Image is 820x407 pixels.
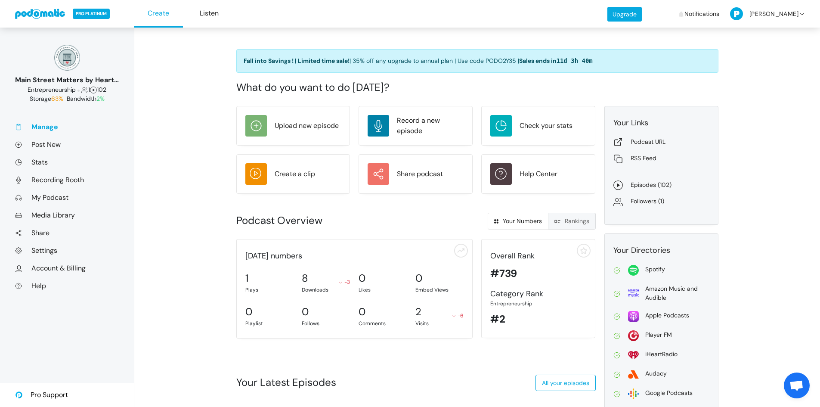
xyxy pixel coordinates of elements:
div: Your Links [613,117,709,129]
div: 8 [302,270,308,286]
span: Followers [81,86,88,93]
div: Category Rank [490,288,586,300]
a: Settings [15,246,119,255]
div: [DATE] numbers [241,250,468,262]
a: Episodes (102) [613,180,709,190]
a: Rankings [548,213,596,230]
a: Create a clip [245,163,341,185]
div: Check your stats [520,121,572,131]
div: -6 [452,312,464,320]
div: Apple Podcasts [645,311,689,320]
div: 0 [359,304,365,320]
a: Spotify [613,265,709,276]
a: Manage [15,122,119,131]
a: Post New [15,140,119,149]
a: Apple Podcasts [613,311,709,322]
span: Sales ends in [519,57,593,65]
div: iHeartRadio [645,350,678,359]
a: Media Library [15,211,119,220]
a: Share podcast [368,163,464,185]
div: Spotify [645,265,665,274]
div: 2 [415,304,421,320]
img: 150x150_17130234.png [54,45,80,71]
a: My Podcast [15,193,119,202]
div: Amazon Music and Audible [645,284,709,302]
a: Check your stats [490,115,586,137]
div: Open chat [784,373,810,398]
a: Listen [185,0,234,28]
a: Upload new episode [245,115,341,137]
a: Audacy [613,369,709,380]
a: Create [134,0,183,28]
a: iHeartRadio [613,350,709,360]
div: 0 [359,270,365,286]
div: Downloads [302,286,350,294]
img: i_heart_radio-0fea502c98f50158959bea423c94b18391c60ffcc3494be34c3ccd60b54f1ade.svg [628,350,639,360]
div: Player FM [645,330,672,339]
div: Entrepreneurship [490,300,586,308]
div: Follows [302,320,350,327]
img: spotify-814d7a4412f2fa8a87278c8d4c03771221523d6a641bdc26ea993aaf80ac4ffe.svg [628,265,639,276]
a: Help Center [490,163,586,185]
img: apple-26106266178e1f815f76c7066005aa6211188c2910869e7447b8cdd3a6512788.svg [628,311,639,322]
div: 0 [415,270,422,286]
div: Your Directories [613,245,709,256]
a: Podcast URL [613,137,709,147]
a: Fall into Savings ! | Limited time sale!| 35% off any upgrade to annual plan | Use code PODO2Y35 ... [236,49,718,73]
a: Recording Booth [15,175,119,184]
div: #2 [490,311,586,327]
a: Record a new episode [368,115,464,137]
div: Share podcast [397,169,443,179]
div: Comments [359,320,407,327]
div: 1 102 [15,85,119,94]
span: Episodes [90,86,97,93]
div: Main Street Matters by Heart on [GEOGRAPHIC_DATA] [15,75,119,85]
div: Upload new episode [275,121,339,131]
div: Podcast Overview [236,213,412,228]
a: Stats [15,158,119,167]
span: Bandwidth [67,95,105,103]
span: 2% [96,95,105,103]
img: audacy-5d0199fadc8dc77acc7c395e9e27ef384d0cbdead77bf92d3603ebf283057071.svg [628,369,639,380]
strong: Fall into Savings ! | Limited time sale! [244,57,350,65]
a: Followers (1) [613,197,709,206]
a: Your Numbers [488,213,548,230]
div: Visits [415,320,464,327]
a: Pro Support [15,383,68,407]
div: Audacy [645,369,667,378]
span: [PERSON_NAME] [749,1,798,27]
div: #739 [490,266,586,281]
div: Create a clip [275,169,315,179]
span: PRO PLATINUM [73,9,110,19]
span: Storage [30,95,65,103]
div: Plays [245,286,294,294]
span: Notifications [684,1,719,27]
img: google-2dbf3626bd965f54f93204bbf7eeb1470465527e396fa5b4ad72d911f40d0c40.svg [628,388,639,399]
span: 63% [51,95,63,103]
a: Share [15,228,119,237]
a: All your episodes [535,375,596,391]
img: amazon-69639c57110a651e716f65801135d36e6b1b779905beb0b1c95e1d99d62ebab9.svg [628,288,639,298]
a: Upgrade [607,7,642,22]
div: Your Latest Episodes [236,375,336,390]
span: 11d 3h 40m [557,57,593,64]
a: Help [15,281,119,290]
div: Playlist [245,320,294,327]
div: 1 [245,270,248,286]
div: -3 [339,278,350,286]
a: RSS Feed [613,154,709,163]
div: Overall Rank [490,250,586,262]
a: Account & Billing [15,264,119,273]
a: Amazon Music and Audible [613,284,709,302]
img: P-50-ab8a3cff1f42e3edaa744736fdbd136011fc75d0d07c0e6946c3d5a70d29199b.png [730,7,743,20]
div: Record a new episode [397,115,464,136]
img: player_fm-2f731f33b7a5920876a6a59fec1291611fade0905d687326e1933154b96d4679.svg [628,330,639,341]
div: Help Center [520,169,557,179]
div: What do you want to do [DATE]? [236,80,718,95]
div: Embed Views [415,286,464,294]
div: 0 [245,304,252,320]
span: Business: Entrepreneurship [28,86,76,93]
a: Google Podcasts [613,388,709,399]
div: Google Podcasts [645,388,693,398]
div: Likes [359,286,407,294]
